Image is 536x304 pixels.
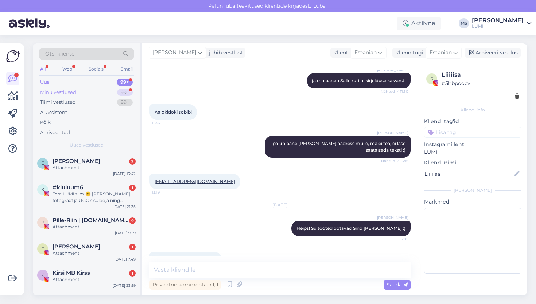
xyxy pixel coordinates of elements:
div: # 5hbpoocv [442,79,519,87]
div: [DATE] 23:59 [113,283,136,288]
p: Kliendi nimi [424,159,521,167]
span: Elis Loik [53,158,100,164]
span: ja ma panen Sulle rutiini kirjelduse ka varsti [312,78,405,83]
span: Pille-Riin | treenerpilleriin.ee [53,217,128,224]
div: 99+ [117,79,133,86]
span: Nähtud ✓ 13:16 [381,158,408,164]
a: [EMAIL_ADDRESS][DOMAIN_NAME] [155,179,235,184]
div: Liiiiisa [442,71,519,79]
div: Privaatne kommentaar [149,280,221,290]
span: 13:19 [152,190,179,195]
div: [DATE] [149,202,411,208]
span: 11:36 [152,120,179,126]
div: Tere LUMI tiim 😊 [PERSON_NAME] fotograaf ja UGC sisulooja ning pakuks teile foto ja video loomist... [53,191,136,204]
div: Klienditugi [392,49,423,57]
div: Socials [87,64,105,74]
span: 5 [431,76,433,81]
div: Minu vestlused [40,89,76,96]
div: 9 [129,217,136,224]
img: Askly Logo [6,49,20,63]
span: Nähtud ✓ 11:30 [381,89,408,94]
div: Web [61,64,74,74]
div: LUMI [472,23,524,29]
a: [PERSON_NAME]LUMI [472,18,532,29]
span: [PERSON_NAME] [377,67,408,73]
span: E [41,160,44,166]
p: Kliendi tag'id [424,118,521,125]
input: Lisa tag [424,127,521,138]
div: Arhiveeritud [40,129,70,136]
span: [PERSON_NAME] [377,130,408,136]
div: MS [459,18,469,28]
div: Kliendi info [424,107,521,113]
div: Attachment [53,250,136,256]
div: Arhiveeri vestlus [465,48,521,58]
span: [PERSON_NAME] [153,49,196,57]
div: 1 [129,270,136,277]
span: Uued vestlused [70,142,104,148]
div: Aktiivne [397,17,441,30]
div: 1 [129,244,136,250]
div: Email [119,64,134,74]
div: [DATE] 13:42 [113,171,136,176]
span: Estonian [354,49,377,57]
span: #kluluum6 [53,184,83,191]
div: 2 [129,158,136,165]
p: Märkmed [424,198,521,206]
span: [PERSON_NAME] [377,215,408,220]
div: Attachment [53,164,136,171]
span: P [41,220,44,225]
div: [DATE] 7:49 [114,256,136,262]
span: Estonian [430,49,452,57]
div: [DATE] 21:35 [113,204,136,209]
div: AI Assistent [40,109,67,116]
div: 99+ [117,89,133,96]
p: Instagrami leht [424,141,521,148]
div: All [39,64,47,74]
div: Tiimi vestlused [40,99,76,106]
div: [DATE] 9:29 [115,230,136,236]
span: Kirsi MB Kirss [53,270,90,276]
span: Heips! Su tooted ootavad Sind [PERSON_NAME] :) [296,225,405,231]
span: Taimi Aava [53,243,100,250]
div: Kõik [40,119,51,126]
span: K [41,272,44,278]
span: palun pane [PERSON_NAME] aadress mulle, ma ei tea, ei lase saata seda teksti :) [273,141,407,153]
div: juhib vestlust [206,49,243,57]
div: Attachment [53,224,136,230]
span: T [42,246,44,251]
span: 15:05 [381,236,408,242]
div: 1 [129,185,136,191]
div: 99+ [117,99,133,106]
div: Uus [40,79,50,86]
p: LUMI [424,148,521,156]
span: Saada [387,281,408,288]
div: [PERSON_NAME] [472,18,524,23]
div: [PERSON_NAME] [424,187,521,194]
input: Lisa nimi [424,170,513,178]
span: Luba [311,3,328,9]
div: Klient [330,49,348,57]
span: k [41,187,44,192]
div: Attachment [53,276,136,283]
span: Aa okidoki sobib! [155,109,192,115]
span: Otsi kliente [45,50,74,58]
